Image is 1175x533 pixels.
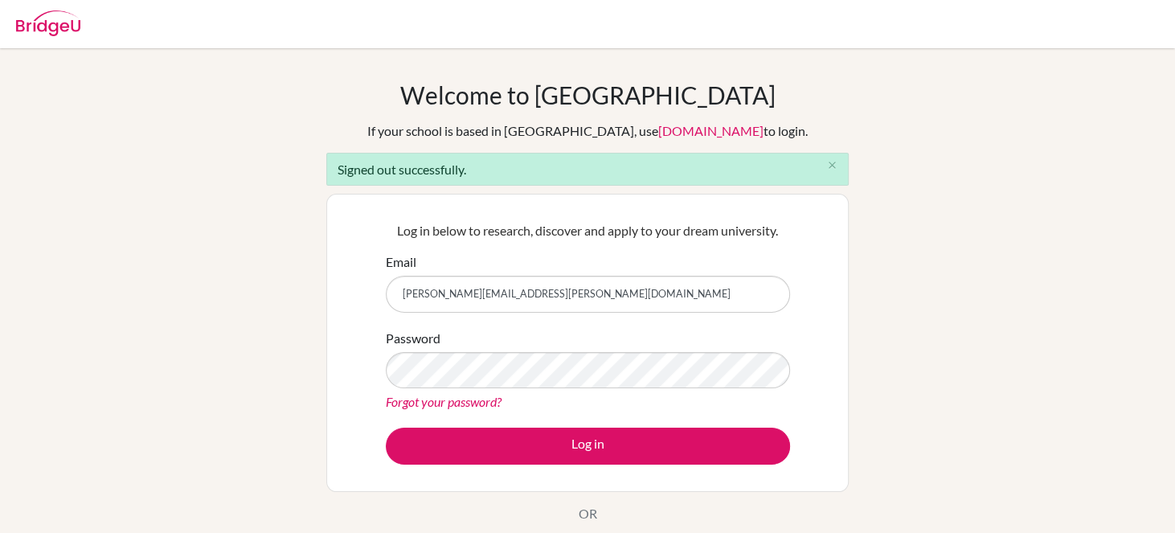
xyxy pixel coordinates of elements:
[386,428,790,465] button: Log in
[16,10,80,36] img: Bridge-U
[816,154,848,178] button: Close
[386,252,416,272] label: Email
[367,121,808,141] div: If your school is based in [GEOGRAPHIC_DATA], use to login.
[326,153,849,186] div: Signed out successfully.
[400,80,776,109] h1: Welcome to [GEOGRAPHIC_DATA]
[386,394,502,409] a: Forgot your password?
[386,329,440,348] label: Password
[579,504,597,523] p: OR
[826,159,838,171] i: close
[386,221,790,240] p: Log in below to research, discover and apply to your dream university.
[658,123,764,138] a: [DOMAIN_NAME]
